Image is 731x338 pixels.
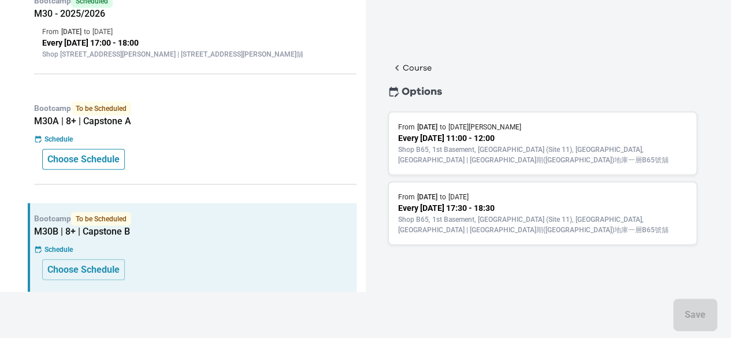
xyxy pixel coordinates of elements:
[44,244,73,255] p: Schedule
[42,49,348,60] p: Shop [STREET_ADDRESS][PERSON_NAME] | [STREET_ADDRESS][PERSON_NAME]舖
[440,192,446,202] p: to
[44,134,73,144] p: Schedule
[398,122,415,132] p: From
[398,132,688,144] p: Every [DATE] 11:00 - 12:00
[417,192,437,202] p: [DATE]
[34,212,357,226] p: Bootcamp
[34,116,357,127] h5: M30A | 8+ | Capstone A
[398,192,415,202] p: From
[47,263,120,277] p: Choose Schedule
[440,122,446,132] p: to
[388,60,435,76] button: Course
[61,27,81,37] p: [DATE]
[398,144,688,165] p: Shop B65, 1st Basement, [GEOGRAPHIC_DATA] (Site 11), [GEOGRAPHIC_DATA], [GEOGRAPHIC_DATA] | [GEOG...
[42,149,125,170] button: Choose Schedule
[42,27,59,37] p: From
[47,153,120,166] p: Choose Schedule
[398,214,688,235] p: Shop B65, 1st Basement, [GEOGRAPHIC_DATA] (Site 11), [GEOGRAPHIC_DATA], [GEOGRAPHIC_DATA] | [GEOG...
[448,192,469,202] p: [DATE]
[71,212,131,226] span: To be Scheduled
[398,202,688,214] p: Every [DATE] 17:30 - 18:30
[34,102,357,116] p: Bootcamp
[34,226,357,237] h5: M30B | 8+ | Capstone B
[34,8,357,20] h5: M30 - 2025/2026
[84,27,90,37] p: to
[448,122,521,132] p: [DATE][PERSON_NAME]
[71,102,131,116] span: To be Scheduled
[42,259,125,280] button: Choose Schedule
[403,62,432,74] p: Course
[417,122,437,132] p: [DATE]
[42,37,348,49] p: Every [DATE] 17:00 - 18:00
[402,84,442,100] p: Options
[92,27,113,37] p: [DATE]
